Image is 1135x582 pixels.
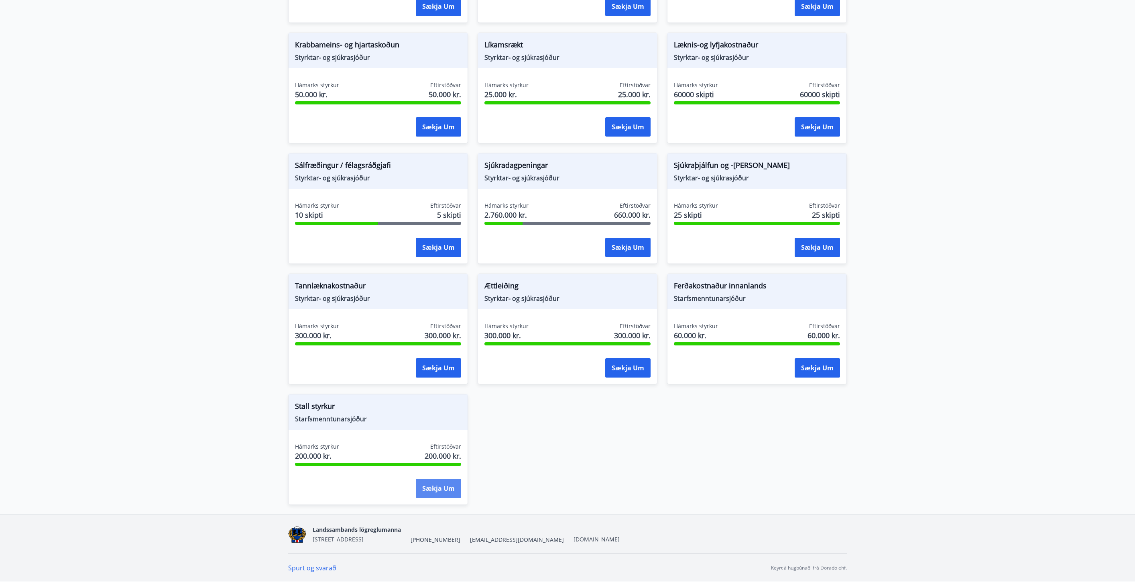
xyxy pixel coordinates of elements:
[484,210,529,220] span: 2.760.000 kr.
[416,358,461,378] button: Sækja um
[795,117,840,137] button: Sækja um
[416,117,461,137] button: Sækja um
[295,330,339,341] span: 300.000 kr.
[484,81,529,89] span: Hámarks styrkur
[771,564,847,572] p: Keyrt á hugbúnaði frá Dorado ehf.
[809,81,840,89] span: Eftirstöðvar
[295,202,339,210] span: Hámarks styrkur
[437,210,461,220] span: 5 skipti
[674,174,840,182] span: Styrktar- og sjúkrasjóður
[288,526,306,543] img: 1cqKbADZNYZ4wXUG0EC2JmCwhQh0Y6EN22Kw4FTY.png
[574,535,620,543] a: [DOMAIN_NAME]
[812,210,840,220] span: 25 skipti
[295,294,461,303] span: Styrktar- og sjúkrasjóður
[430,322,461,330] span: Eftirstöðvar
[295,210,339,220] span: 10 skipti
[674,322,718,330] span: Hámarks styrkur
[288,564,336,572] a: Spurt og svarað
[800,89,840,100] span: 60000 skipti
[674,89,718,100] span: 60000 skipti
[484,280,651,294] span: Ættleiðing
[313,535,364,543] span: [STREET_ADDRESS]
[620,81,651,89] span: Eftirstöðvar
[295,322,339,330] span: Hámarks styrkur
[808,330,840,341] span: 60.000 kr.
[430,81,461,89] span: Eftirstöðvar
[674,39,840,53] span: Læknis-og lyfjakostnaður
[605,238,651,257] button: Sækja um
[295,160,461,174] span: Sálfræðingur / félagsráðgjafi
[295,415,461,423] span: Starfsmenntunarsjóður
[795,358,840,378] button: Sækja um
[484,294,651,303] span: Styrktar- og sjúkrasjóður
[295,39,461,53] span: Krabbameins- og hjartaskoðun
[430,202,461,210] span: Eftirstöðvar
[795,238,840,257] button: Sækja um
[674,53,840,62] span: Styrktar- og sjúkrasjóður
[295,443,339,451] span: Hámarks styrkur
[416,238,461,257] button: Sækja um
[605,358,651,378] button: Sækja um
[484,89,529,100] span: 25.000 kr.
[411,536,460,544] span: [PHONE_NUMBER]
[484,160,651,174] span: Sjúkradagpeningar
[484,330,529,341] span: 300.000 kr.
[809,202,840,210] span: Eftirstöðvar
[674,202,718,210] span: Hámarks styrkur
[295,451,339,461] span: 200.000 kr.
[605,117,651,137] button: Sækja um
[674,280,840,294] span: Ferðakostnaður innanlands
[614,330,651,341] span: 300.000 kr.
[295,53,461,62] span: Styrktar- og sjúkrasjóður
[674,294,840,303] span: Starfsmenntunarsjóður
[429,89,461,100] span: 50.000 kr.
[674,160,840,174] span: Sjúkraþjálfun og -[PERSON_NAME]
[430,443,461,451] span: Eftirstöðvar
[484,174,651,182] span: Styrktar- og sjúkrasjóður
[674,330,718,341] span: 60.000 kr.
[809,322,840,330] span: Eftirstöðvar
[295,174,461,182] span: Styrktar- og sjúkrasjóður
[484,202,529,210] span: Hámarks styrkur
[620,202,651,210] span: Eftirstöðvar
[674,210,718,220] span: 25 skipti
[674,81,718,89] span: Hámarks styrkur
[425,451,461,461] span: 200.000 kr.
[620,322,651,330] span: Eftirstöðvar
[614,210,651,220] span: 660.000 kr.
[470,536,564,544] span: [EMAIL_ADDRESS][DOMAIN_NAME]
[425,330,461,341] span: 300.000 kr.
[618,89,651,100] span: 25.000 kr.
[295,89,339,100] span: 50.000 kr.
[416,479,461,498] button: Sækja um
[484,53,651,62] span: Styrktar- og sjúkrasjóður
[313,526,401,533] span: Landssambands lögreglumanna
[295,81,339,89] span: Hámarks styrkur
[484,39,651,53] span: Líkamsrækt
[484,322,529,330] span: Hámarks styrkur
[295,401,461,415] span: Stall styrkur
[295,280,461,294] span: Tannlæknakostnaður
